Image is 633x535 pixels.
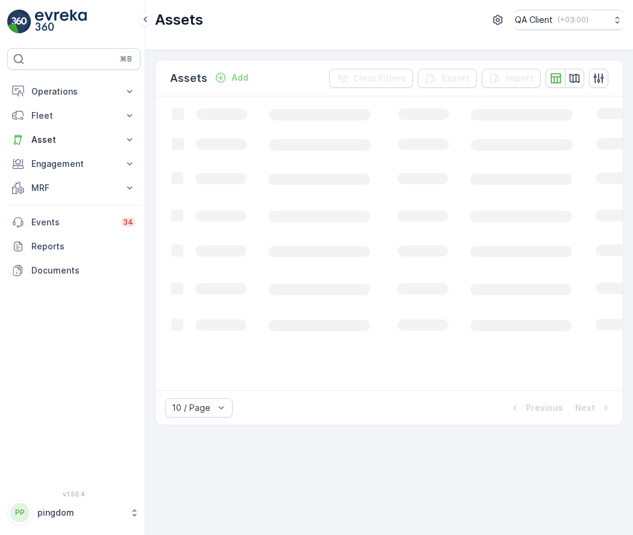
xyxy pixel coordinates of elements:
[7,128,140,152] button: Asset
[7,80,140,104] button: Operations
[515,14,553,26] p: QA Client
[508,401,564,415] button: Previous
[329,69,413,88] button: Clear Filters
[353,72,406,84] p: Clear Filters
[7,500,140,525] button: PPpingdom
[170,70,207,87] p: Assets
[31,110,116,122] p: Fleet
[35,10,87,34] img: logo_light-DOdMpM7g.png
[7,152,140,176] button: Engagement
[210,70,253,85] button: Add
[31,216,113,228] p: Events
[506,72,534,84] p: Import
[10,503,30,522] div: PP
[575,402,595,414] p: Next
[7,176,140,200] button: MRF
[31,240,136,252] p: Reports
[31,134,116,146] p: Asset
[7,210,140,234] a: Events34
[558,15,588,25] p: ( +03:00 )
[37,507,124,519] p: pingdom
[7,258,140,283] a: Documents
[515,10,623,30] button: QA Client(+03:00)
[231,72,248,84] p: Add
[574,401,613,415] button: Next
[7,234,140,258] a: Reports
[31,182,116,194] p: MRF
[482,69,541,88] button: Import
[123,217,133,227] p: 34
[155,10,203,30] p: Assets
[526,402,563,414] p: Previous
[31,264,136,277] p: Documents
[442,72,470,84] p: Export
[31,158,116,170] p: Engagement
[31,86,116,98] p: Operations
[7,490,140,498] span: v 1.50.4
[120,54,132,64] p: ⌘B
[418,69,477,88] button: Export
[7,104,140,128] button: Fleet
[7,10,31,34] img: logo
